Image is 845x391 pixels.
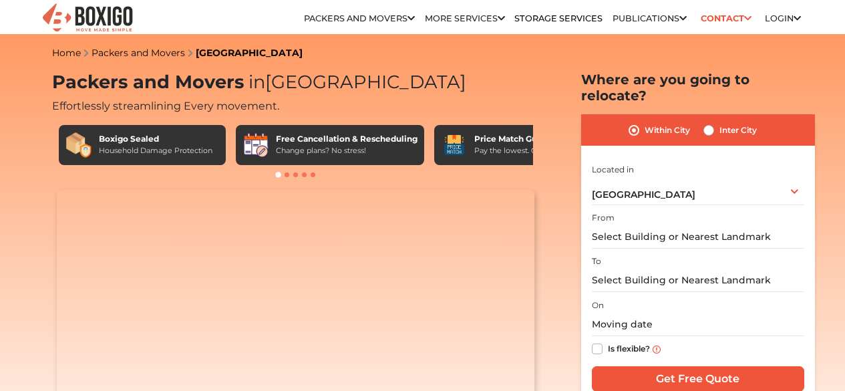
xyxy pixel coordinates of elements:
a: Contact [696,8,755,29]
a: [GEOGRAPHIC_DATA] [196,47,303,59]
span: Effortlessly streamlining Every movement. [52,100,279,112]
a: Packers and Movers [92,47,185,59]
a: Storage Services [514,13,603,23]
div: Change plans? No stress! [276,145,417,156]
a: Login [765,13,801,23]
div: Boxigo Sealed [99,133,212,145]
div: Household Damage Protection [99,145,212,156]
label: To [592,255,601,267]
span: [GEOGRAPHIC_DATA] [592,188,695,201]
label: Within City [645,122,690,138]
input: Select Building or Nearest Landmark [592,269,804,292]
span: in [248,71,265,93]
img: Boxigo Sealed [65,132,92,158]
label: Located in [592,164,634,176]
a: More services [425,13,505,23]
a: Home [52,47,81,59]
h2: Where are you going to relocate? [581,72,815,104]
input: Moving date [592,313,804,336]
a: Packers and Movers [304,13,415,23]
label: Is flexible? [608,341,650,355]
label: From [592,212,615,224]
img: info [653,346,661,354]
input: Select Building or Nearest Landmark [592,225,804,249]
img: Free Cancellation & Rescheduling [242,132,269,158]
label: Inter City [719,122,757,138]
span: [GEOGRAPHIC_DATA] [244,71,466,93]
div: Free Cancellation & Rescheduling [276,133,417,145]
div: Pay the lowest. Guaranteed! [474,145,576,156]
label: On [592,299,604,311]
img: Price Match Guarantee [441,132,468,158]
img: Boxigo [41,2,134,35]
h1: Packers and Movers [52,72,540,94]
a: Publications [613,13,687,23]
div: Price Match Guarantee [474,133,576,145]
